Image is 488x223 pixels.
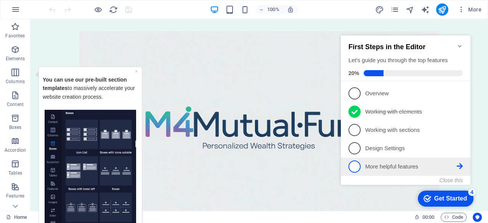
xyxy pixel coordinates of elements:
[10,10,51,16] strong: You can use our
[27,120,119,128] p: Design Settings
[7,101,24,107] p: Content
[11,45,26,51] span: 20%
[256,5,283,14] button: 100%
[3,133,133,151] li: More helpful features
[9,124,22,130] p: Boxes
[119,18,125,24] div: Minimize checklist
[8,170,22,176] p: Tables
[130,164,138,171] div: 4
[6,56,25,62] p: Elements
[421,5,430,14] i: AI Writer
[11,18,125,26] h2: First Steps in the Editor
[109,5,118,14] button: reload
[109,5,118,14] i: Reload page
[5,33,25,39] p: Favorites
[27,65,119,73] p: Overview
[3,59,133,78] li: Overview
[390,5,400,14] button: pages
[102,152,125,159] button: Close this
[454,3,485,16] button: More
[390,5,399,14] i: Pages (Ctrl+Alt+S)
[27,83,119,91] p: Working with elements
[375,5,384,14] i: Design (Ctrl+Alt+Y)
[27,138,119,146] p: More helpful features
[102,0,105,9] div: Close tooltip
[422,213,434,222] span: 00 00
[375,5,384,14] button: design
[5,147,26,153] p: Accordion
[6,213,27,222] a: Click to cancel selection. Double-click to open Pages
[438,5,446,14] i: Publish
[27,101,119,109] p: Working with sections
[414,213,435,222] h6: Session time
[93,5,103,14] button: Click here to leave preview mode and continue editing
[428,214,429,220] span: :
[80,166,136,182] div: Get Started 4 items remaining, 20% complete
[267,5,279,14] h6: 100%
[406,5,414,14] i: Navigator
[441,213,467,222] button: Code
[6,79,25,85] p: Columns
[3,96,133,114] li: Working with sections
[287,6,294,13] i: On resize automatically adjust zoom level to fit chosen device.
[83,178,105,189] a: Next
[457,6,482,13] span: More
[421,5,430,14] button: text_generator
[444,213,463,222] span: Code
[3,78,133,96] li: Working with elements
[102,2,105,8] a: ×
[96,170,129,177] div: Get Started
[473,213,482,222] button: Usercentrics
[6,193,24,199] p: Features
[10,159,105,176] p: Click on any category and click next.
[3,114,133,133] li: Design Settings
[436,3,448,16] button: publish
[10,9,105,43] p: to massively accelerate your website creation process. ​
[406,5,415,14] button: navigator
[11,32,125,40] div: Let's guide you through the top features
